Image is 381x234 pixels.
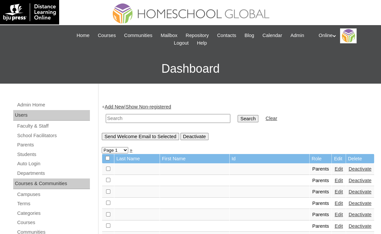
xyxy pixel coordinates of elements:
span: Calendar [262,32,282,39]
td: Parents [310,198,332,209]
a: School Facilitators [17,132,90,140]
a: Contacts [214,32,240,39]
a: Courses [95,32,119,39]
div: Courses & Communities [13,178,90,189]
a: Deactivate [349,166,371,172]
span: Contacts [217,32,236,39]
td: Edit [332,154,345,164]
span: Blog [245,32,254,39]
td: Role [310,154,332,164]
a: Departments [17,169,90,177]
div: Users [13,110,90,121]
span: Logout [174,39,189,47]
td: Delete [346,154,374,164]
a: Edit [334,201,343,206]
img: Online Academy [340,28,357,43]
a: Home [73,32,93,39]
a: Mailbox [157,32,181,39]
a: Logout [171,39,192,47]
a: Deactivate [349,189,371,194]
a: Admin [287,32,308,39]
span: Communities [124,32,153,39]
a: Parents [17,141,90,149]
a: Deactivate [349,178,371,183]
div: + | [102,103,374,140]
td: Parents [310,186,332,198]
a: Edit [334,189,343,194]
a: Courses [17,218,90,227]
span: Home [77,32,90,39]
input: Search [106,114,230,123]
td: Parents [310,221,332,232]
span: Repository [186,32,209,39]
a: Blog [241,32,257,39]
span: Help [197,39,207,47]
a: Add New [105,104,124,109]
a: » [130,147,132,153]
a: Communities [121,32,156,39]
a: Students [17,150,90,159]
div: Online [319,28,374,43]
td: Id [230,154,309,164]
td: Parents [310,209,332,220]
a: Deactivate [349,201,371,206]
a: Edit [334,178,343,183]
a: Calendar [259,32,285,39]
a: Edit [334,212,343,217]
h3: Dashboard [3,54,378,84]
a: Campuses [17,190,90,199]
span: Admin [290,32,304,39]
a: Faculty & Staff [17,122,90,130]
img: logo-white.png [3,3,56,21]
a: Edit [334,166,343,172]
a: Deactivate [349,223,371,229]
a: Help [194,39,210,47]
a: Auto Login [17,160,90,168]
a: Edit [334,223,343,229]
span: Courses [98,32,116,39]
a: Admin Home [17,101,90,109]
input: Search [238,115,258,122]
a: Deactivate [349,212,371,217]
input: Deactivate [180,133,209,140]
a: Clear [266,116,277,121]
a: Terms [17,200,90,208]
a: Categories [17,209,90,217]
td: Parents [310,164,332,175]
input: Send Welcome Email to Selected [102,133,179,140]
a: Show Non-registered [126,104,171,109]
td: First Name [160,154,229,164]
a: Repository [182,32,212,39]
td: Last Name [114,154,160,164]
span: Mailbox [161,32,177,39]
td: Parents [310,175,332,186]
